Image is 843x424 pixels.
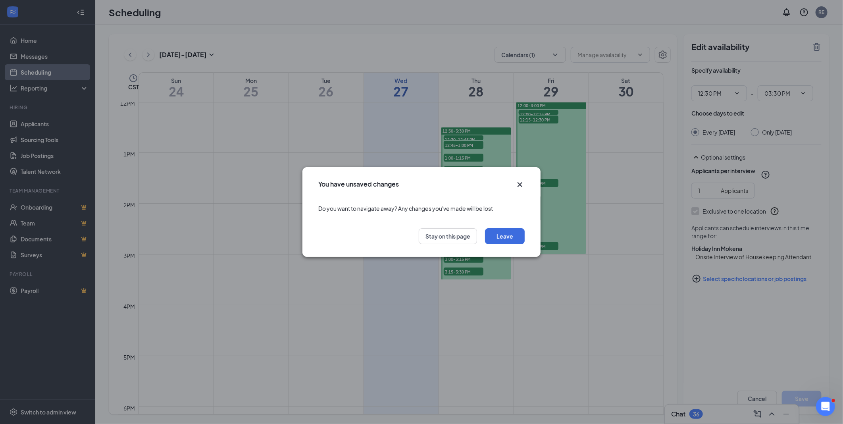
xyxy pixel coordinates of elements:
[816,397,835,416] iframe: Intercom live chat
[485,228,525,244] button: Leave
[515,180,525,189] svg: Cross
[318,197,525,220] div: Do you want to navigate away? Any changes you've made will be lost
[515,180,525,189] button: Close
[419,228,477,244] button: Stay on this page
[318,180,399,189] h3: You have unsaved changes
